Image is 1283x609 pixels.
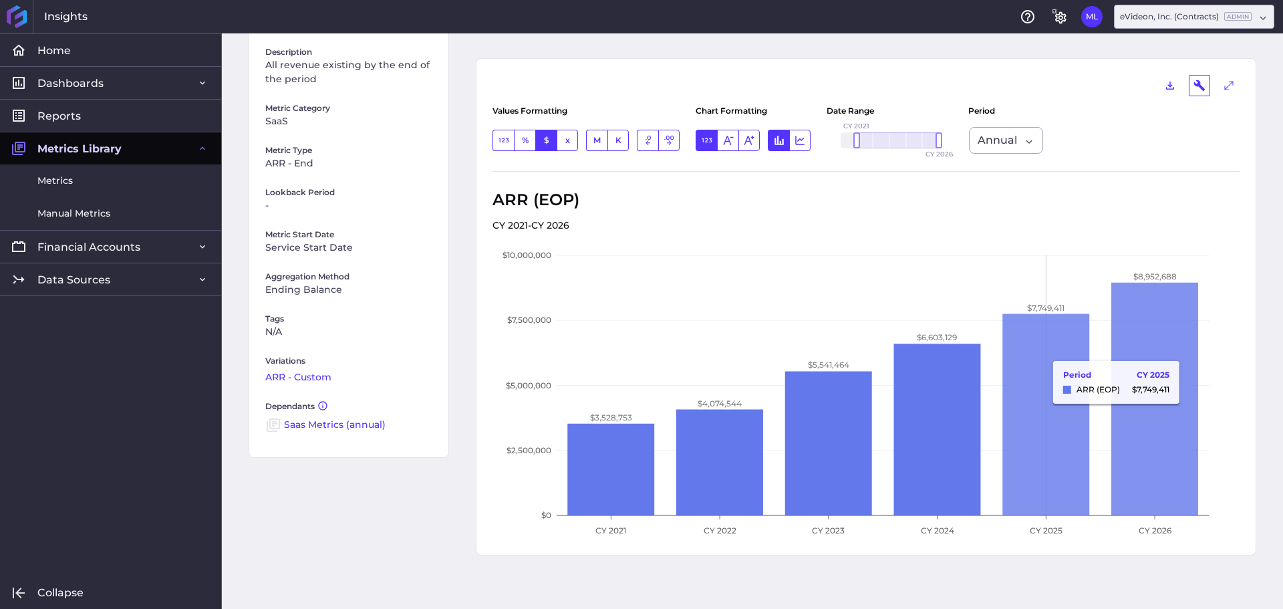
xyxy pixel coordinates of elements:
title: Variations [265,355,432,367]
title: Description [265,46,432,58]
tspan: $8,952,688 [1133,271,1177,281]
button: K [607,130,629,151]
span: Financial Accounts [37,240,140,254]
a: Saas Metrics (annual) [284,418,386,431]
tspan: $7,749,411 [1028,303,1065,313]
div: All revenue existing by the end of the period [265,38,432,94]
span: CY 2026 [925,151,953,158]
tspan: $5,541,464 [808,360,849,370]
span: CY 2021 [843,123,869,130]
button: Help [1017,6,1038,27]
tspan: CY 2024 [921,525,954,535]
a: ARR - Custom [265,371,331,383]
tspan: $5,000,000 [506,380,551,390]
title: Lookback Period [265,187,432,199]
div: eVideon, Inc. (Contracts) [1120,11,1252,23]
div: Service Start Date [265,221,432,263]
p: CY 2021 - CY 2026 [492,217,579,233]
button: $ [535,130,557,151]
ins: Admin [1224,12,1252,21]
tspan: $7,500,000 [507,316,551,326]
tspan: CY 2026 [1139,525,1172,535]
div: Dropdown select [1114,5,1274,29]
div: ARR (EOP) [492,188,579,233]
button: User Menu [1081,6,1103,27]
span: Metrics Library [37,142,122,156]
span: Metrics [37,174,73,188]
div: - [265,178,432,221]
div: Chart Formatting [696,107,767,115]
span: Collapse [37,586,84,600]
tspan: $10,000,000 [503,250,551,260]
tspan: CY 2023 [813,525,845,535]
tspan: $0 [541,510,551,520]
tspan: $2,500,000 [507,445,551,455]
tspan: $6,603,129 [917,332,958,342]
span: Annual [978,132,1017,148]
div: N/A [265,305,432,347]
title: Dependants [265,400,432,414]
span: Home [37,43,71,57]
div: Dropdown select [969,127,1043,154]
title: Metric Start Date [265,229,432,241]
button: M [586,130,607,151]
div: SaaS [265,94,432,136]
tspan: $3,528,753 [590,412,632,422]
span: Data Sources [37,273,110,287]
title: Metric Type [265,144,432,156]
tspan: CY 2025 [1030,525,1062,535]
title: Metric Category [265,102,432,114]
button: x [557,130,578,151]
tspan: CY 2021 [595,525,626,535]
div: Values Formatting [492,107,567,115]
div: ARR - End [265,136,432,178]
tspan: $4,074,544 [698,398,742,408]
title: Aggregation Method [265,271,432,283]
div: Date Range [827,107,880,115]
div: Period [968,107,1022,115]
span: Reports [37,109,81,123]
button: % [514,130,535,151]
title: Tags [265,313,432,325]
span: Dashboards [37,76,104,90]
span: Manual Metrics [37,207,110,221]
div: Ending Balance [265,263,432,305]
tspan: CY 2022 [704,525,736,535]
button: General Settings [1049,6,1071,27]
